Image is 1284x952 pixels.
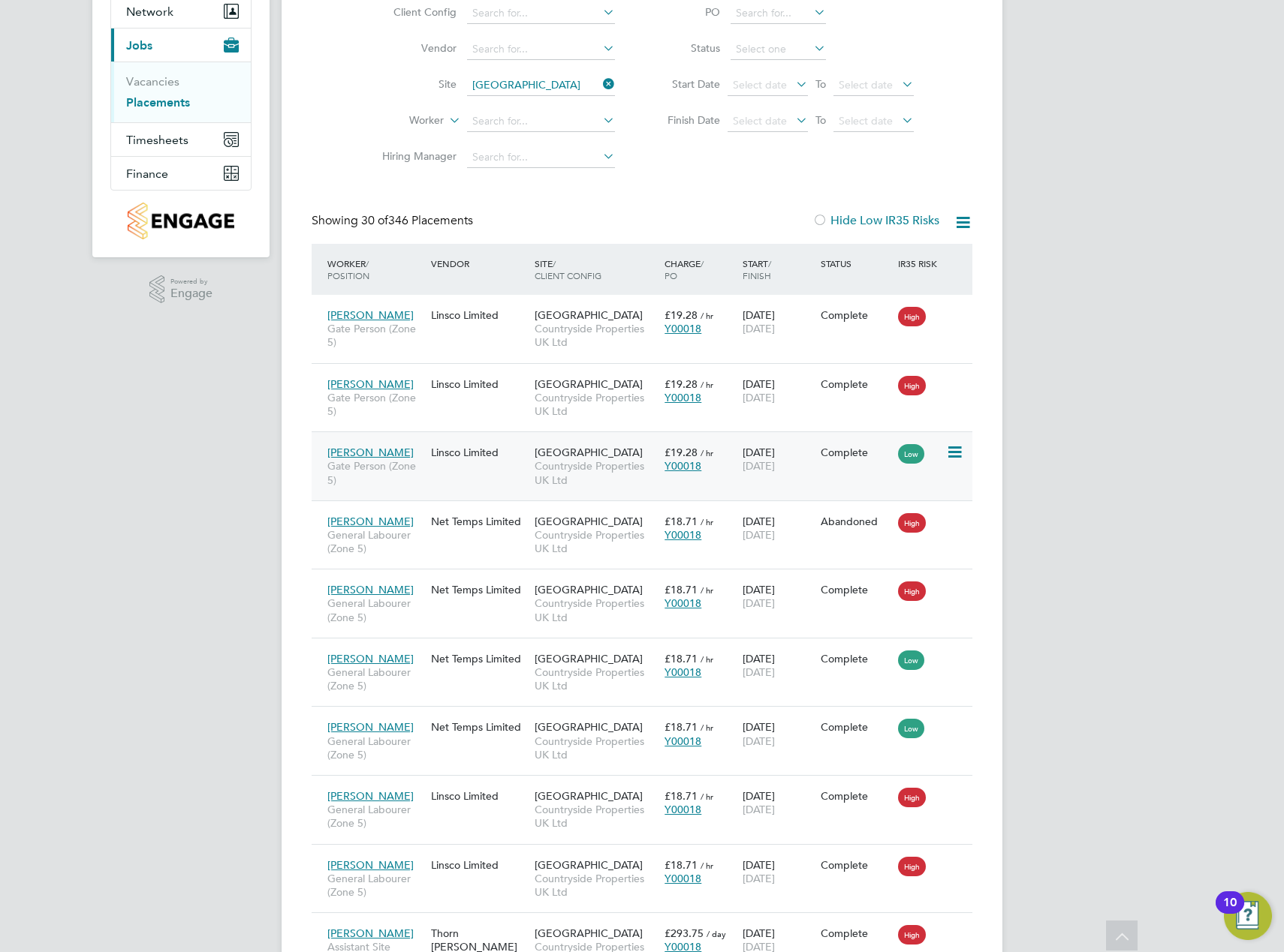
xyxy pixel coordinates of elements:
span: Countryside Properties UK Ltd [535,391,657,418]
span: Y00018 [665,872,701,885]
span: Countryside Properties UK Ltd [535,734,657,761]
label: Site [370,77,457,91]
span: General Labourer (Zone 5) [327,596,423,623]
span: Y00018 [665,596,701,610]
span: Network [126,5,173,19]
span: Y00018 [665,528,701,542]
div: Net Temps Limited [427,644,531,673]
label: Status [653,41,720,55]
div: Vendor [427,250,531,277]
span: To [811,74,830,94]
input: Search for... [467,39,615,60]
span: [PERSON_NAME] [327,652,414,665]
button: Jobs [111,29,251,62]
span: Countryside Properties UK Ltd [535,322,657,349]
span: [PERSON_NAME] [327,926,414,940]
input: Select one [731,39,826,60]
span: 346 Placements [361,213,473,228]
span: / hr [701,447,713,458]
span: / Position [327,257,369,281]
span: £18.71 [665,789,698,803]
span: Gate Person (Zone 5) [327,391,423,418]
div: Abandoned [821,515,891,528]
span: £19.28 [665,308,698,322]
span: [PERSON_NAME] [327,720,414,734]
span: High [898,307,926,326]
div: [DATE] [739,782,817,824]
a: [PERSON_NAME]General Labourer (Zone 5)Net Temps Limited[GEOGRAPHIC_DATA]Countryside Properties UK... [324,712,972,725]
span: [GEOGRAPHIC_DATA] [535,583,643,596]
span: [GEOGRAPHIC_DATA] [535,446,643,459]
span: Countryside Properties UK Ltd [535,459,657,486]
span: £18.71 [665,515,698,528]
label: Start Date [653,77,720,91]
span: [GEOGRAPHIC_DATA] [535,720,643,734]
div: [DATE] [739,301,817,343]
span: £18.71 [665,720,698,734]
span: Gate Person (Zone 5) [327,322,423,349]
div: Linsco Limited [427,438,531,467]
a: [PERSON_NAME]Assistant Site ManagerThorn [PERSON_NAME] Limited[GEOGRAPHIC_DATA]Countryside Proper... [324,918,972,931]
div: Linsco Limited [427,851,531,879]
span: General Labourer (Zone 5) [327,872,423,899]
div: Site [531,250,661,289]
div: IR35 Risk [894,250,946,277]
div: Complete [821,926,891,940]
span: [GEOGRAPHIC_DATA] [535,377,643,391]
span: £19.28 [665,377,698,391]
span: [DATE] [743,872,775,885]
div: [DATE] [739,507,817,549]
span: Low [898,719,924,738]
a: Powered byEngage [149,275,213,304]
span: Finance [126,167,168,181]
span: High [898,788,926,807]
span: [GEOGRAPHIC_DATA] [535,858,643,872]
span: General Labourer (Zone 5) [327,528,423,555]
span: [DATE] [743,803,775,816]
span: [GEOGRAPHIC_DATA] [535,652,643,665]
div: Complete [821,652,891,665]
span: Y00018 [665,391,701,404]
span: Select date [733,78,787,92]
span: Y00018 [665,665,701,679]
span: Y00018 [665,803,701,816]
span: [PERSON_NAME] [327,583,414,596]
div: 10 [1223,902,1237,922]
div: Complete [821,720,891,734]
span: / hr [701,516,713,527]
span: High [898,581,926,601]
span: / hr [701,584,713,596]
label: Client Config [370,5,457,19]
div: Status [817,250,895,277]
div: Start [739,250,817,289]
span: Select date [839,114,893,128]
div: Linsco Limited [427,301,531,329]
div: Complete [821,789,891,803]
button: Finance [111,157,251,190]
label: Hide Low IR35 Risks [812,213,939,228]
span: £293.75 [665,926,704,940]
a: [PERSON_NAME]Gate Person (Zone 5)Linsco Limited[GEOGRAPHIC_DATA]Countryside Properties UK Ltd£19.... [324,437,972,450]
span: Y00018 [665,459,701,473]
span: Countryside Properties UK Ltd [535,803,657,830]
span: [DATE] [743,322,775,335]
a: [PERSON_NAME]Gate Person (Zone 5)Linsco Limited[GEOGRAPHIC_DATA]Countryside Properties UK Ltd£19.... [324,300,972,313]
div: Complete [821,583,891,596]
span: [GEOGRAPHIC_DATA] [535,789,643,803]
a: [PERSON_NAME]General Labourer (Zone 5)Net Temps Limited[GEOGRAPHIC_DATA]Countryside Properties UK... [324,644,972,656]
label: Worker [357,113,444,128]
span: [GEOGRAPHIC_DATA] [535,926,643,940]
span: To [811,110,830,130]
span: £18.71 [665,652,698,665]
span: / Finish [743,257,771,281]
div: Charge [661,250,739,289]
span: Gate Person (Zone 5) [327,459,423,486]
div: Linsco Limited [427,370,531,398]
span: / hr [701,791,713,802]
input: Search for... [467,75,615,96]
div: Linsco Limited [427,782,531,810]
span: Engage [170,287,212,300]
label: Vendor [370,41,457,55]
span: / hr [701,653,713,665]
span: [DATE] [743,391,775,404]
